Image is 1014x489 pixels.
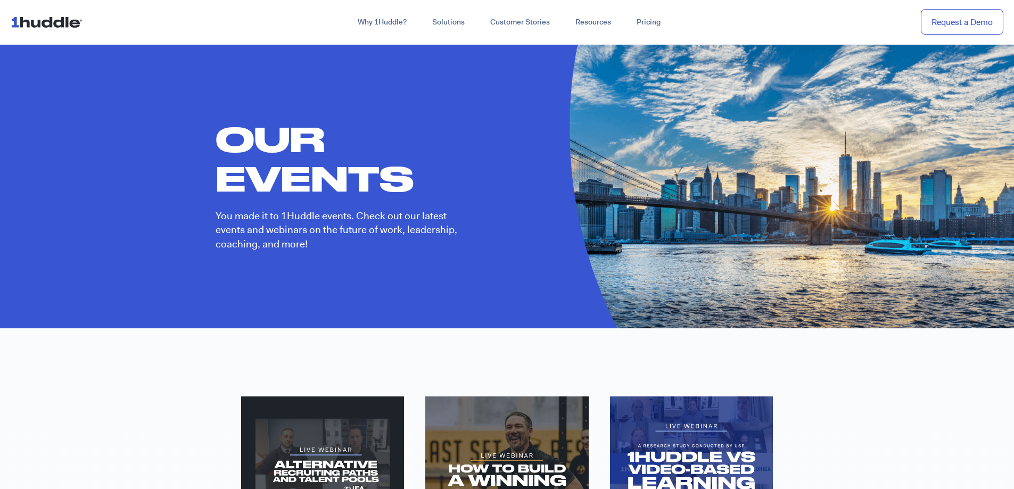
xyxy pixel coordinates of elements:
a: Why 1Huddle? [345,13,419,32]
a: Resources [563,13,624,32]
a: Request a Demo [921,9,1003,35]
a: Solutions [419,13,477,32]
img: ... [11,12,87,32]
p: You made it to 1Huddle events. Check out our latest events and webinars on the future of work, le... [216,209,473,252]
a: Pricing [624,13,673,32]
a: Customer Stories [477,13,563,32]
h1: Our Events [216,119,473,198]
